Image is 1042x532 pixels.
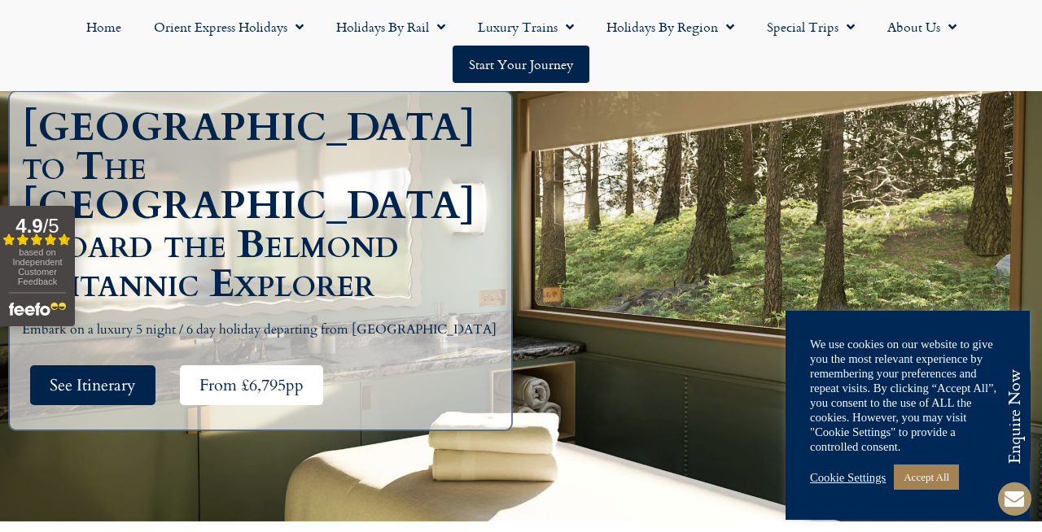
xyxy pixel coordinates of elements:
[462,8,590,46] a: Luxury Trains
[894,464,959,490] a: Accept All
[199,375,304,395] span: From £6,795pp
[30,365,155,405] a: See Itinerary
[320,8,462,46] a: Holidays by Rail
[50,375,136,395] span: See Itinerary
[810,470,886,485] a: Cookie Settings
[70,8,138,46] a: Home
[810,337,1005,454] div: We use cookies on our website to give you the most relevant experience by remembering your prefer...
[22,320,507,341] p: Embark on a luxury 5 night / 6 day holiday departing from [GEOGRAPHIC_DATA]
[590,8,751,46] a: Holidays by Region
[180,365,323,405] a: From £6,795pp
[871,8,973,46] a: About Us
[138,8,320,46] a: Orient Express Holidays
[751,8,871,46] a: Special Trips
[22,108,507,303] h1: [GEOGRAPHIC_DATA] to The [GEOGRAPHIC_DATA] aboard the Belmond Britannic Explorer
[453,46,589,83] a: Start your Journey
[8,8,1034,83] nav: Menu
